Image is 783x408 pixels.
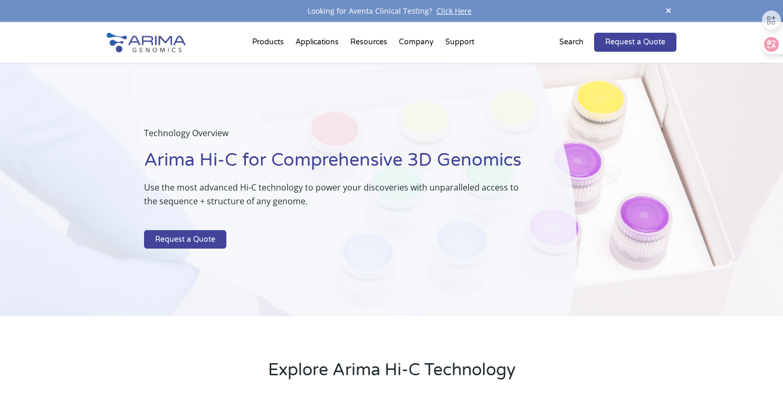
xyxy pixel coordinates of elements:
p: Search [559,35,584,49]
a: Request a Quote [144,230,226,249]
p: Technology Overview [144,126,523,148]
div: Looking for Aventa Clinical Testing? [107,4,676,18]
p: Use the most advanced Hi-C technology to power your discoveries with unparalleled access to the s... [144,181,523,216]
a: Request a Quote [594,33,676,52]
a: Click Here [432,6,476,16]
h2: Explore Arima Hi-C Technology [107,358,676,390]
img: Arima-Genomics-logo [107,33,186,52]
h1: Arima Hi-C for Comprehensive 3D Genomics [144,148,523,181]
